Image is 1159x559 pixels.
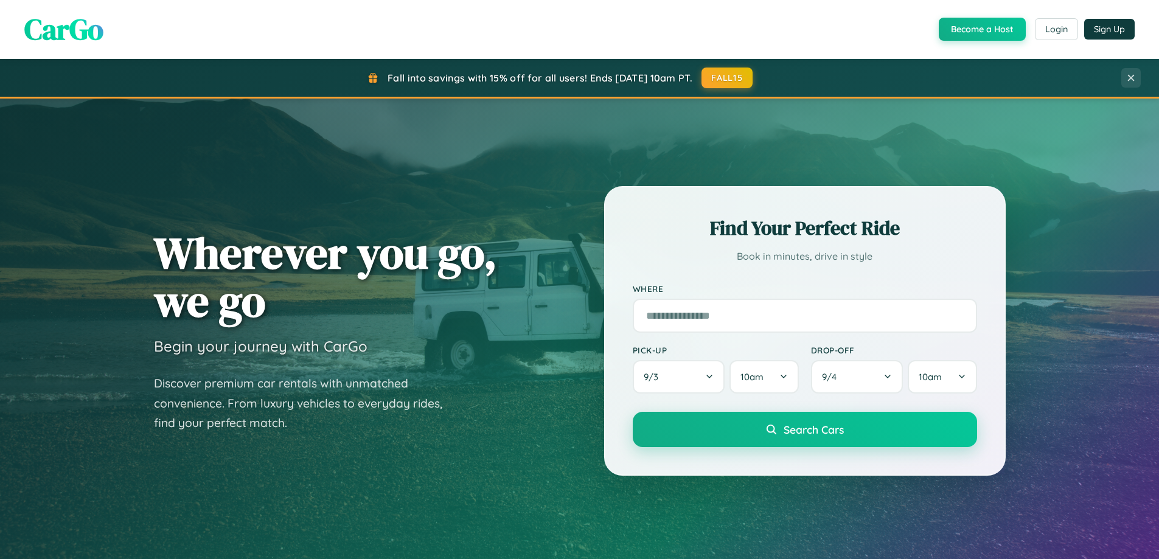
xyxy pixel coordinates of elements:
[154,337,367,355] h3: Begin your journey with CarGo
[633,215,977,241] h2: Find Your Perfect Ride
[388,72,692,84] span: Fall into savings with 15% off for all users! Ends [DATE] 10am PT.
[633,345,799,355] label: Pick-up
[24,9,103,49] span: CarGo
[154,373,458,433] p: Discover premium car rentals with unmatched convenience. From luxury vehicles to everyday rides, ...
[633,283,977,294] label: Where
[633,360,725,394] button: 9/3
[939,18,1026,41] button: Become a Host
[822,371,843,383] span: 9 / 4
[908,360,976,394] button: 10am
[740,371,764,383] span: 10am
[644,371,664,383] span: 9 / 3
[1084,19,1135,40] button: Sign Up
[1035,18,1078,40] button: Login
[729,360,798,394] button: 10am
[633,412,977,447] button: Search Cars
[811,360,903,394] button: 9/4
[633,248,977,265] p: Book in minutes, drive in style
[701,68,753,88] button: FALL15
[784,423,844,436] span: Search Cars
[811,345,977,355] label: Drop-off
[154,229,497,325] h1: Wherever you go, we go
[919,371,942,383] span: 10am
